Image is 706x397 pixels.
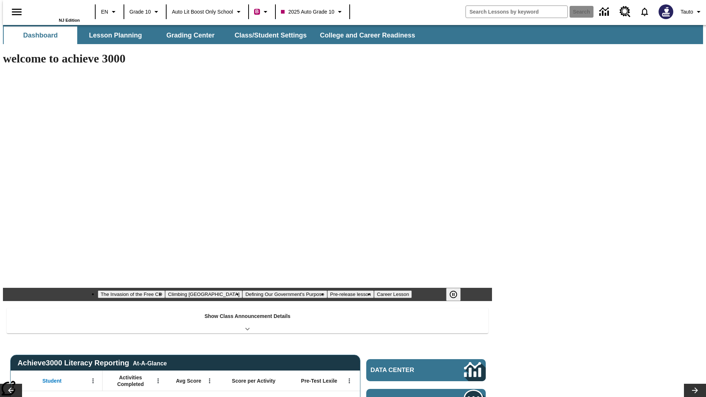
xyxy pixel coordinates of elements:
[7,308,488,333] div: Show Class Announcement Details
[678,5,706,18] button: Profile/Settings
[242,290,327,298] button: Slide 3 Defining Our Government's Purpose
[446,288,468,301] div: Pause
[126,5,164,18] button: Grade: Grade 10, Select a grade
[3,52,492,65] h1: welcome to achieve 3000
[278,5,347,18] button: Class: 2025 Auto Grade 10, Select your class
[635,2,654,21] a: Notifications
[659,4,673,19] img: Avatar
[153,375,164,386] button: Open Menu
[176,378,201,384] span: Avg Score
[169,5,246,18] button: School: Auto Lit Boost only School, Select your school
[98,290,165,298] button: Slide 1 The Invasion of the Free CD
[32,3,80,22] div: Home
[374,290,412,298] button: Slide 5 Career Lesson
[79,26,152,44] button: Lesson Planning
[133,359,167,367] div: At-A-Glance
[204,375,215,386] button: Open Menu
[314,26,421,44] button: College and Career Readiness
[172,8,233,16] span: Auto Lit Boost only School
[251,5,273,18] button: Boost Class color is violet red. Change class color
[615,2,635,22] a: Resource Center, Will open in new tab
[204,312,290,320] p: Show Class Announcement Details
[684,384,706,397] button: Lesson carousel, Next
[654,2,678,21] button: Select a new avatar
[32,3,80,18] a: Home
[165,290,242,298] button: Slide 2 Climbing Mount Tai
[98,5,121,18] button: Language: EN, Select a language
[101,8,108,16] span: EN
[371,366,439,374] span: Data Center
[595,2,615,22] a: Data Center
[154,26,227,44] button: Grading Center
[88,375,99,386] button: Open Menu
[232,378,276,384] span: Score per Activity
[3,25,703,44] div: SubNavbar
[281,8,334,16] span: 2025 Auto Grade 10
[446,288,461,301] button: Pause
[229,26,313,44] button: Class/Student Settings
[106,374,155,387] span: Activities Completed
[59,18,80,22] span: NJ Edition
[4,26,77,44] button: Dashboard
[255,7,259,16] span: B
[42,378,61,384] span: Student
[466,6,567,18] input: search field
[3,26,422,44] div: SubNavbar
[6,1,28,23] button: Open side menu
[344,375,355,386] button: Open Menu
[327,290,374,298] button: Slide 4 Pre-release lesson
[18,359,167,367] span: Achieve3000 Literacy Reporting
[366,359,486,381] a: Data Center
[681,8,693,16] span: Tauto
[301,378,338,384] span: Pre-Test Lexile
[129,8,151,16] span: Grade 10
